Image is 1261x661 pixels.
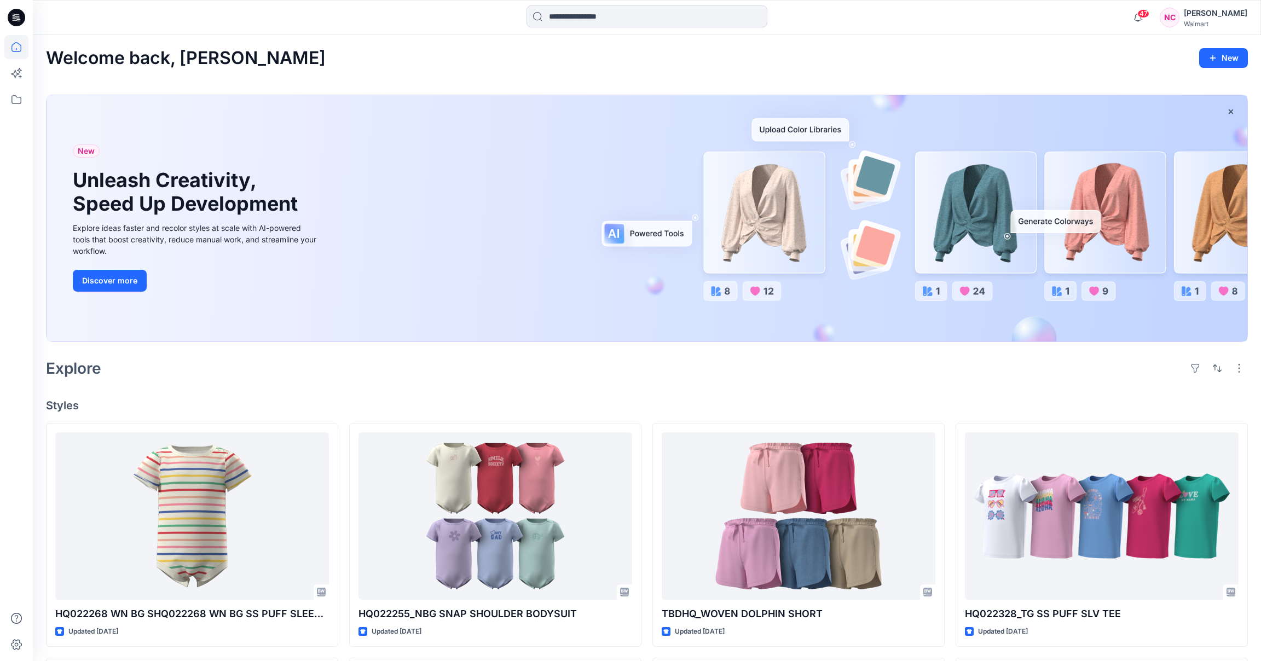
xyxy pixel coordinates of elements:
p: HQ022328_TG SS PUFF SLV TEE [965,606,1239,622]
p: Updated [DATE] [675,626,725,637]
p: Updated [DATE] [68,626,118,637]
div: NC [1160,8,1179,27]
a: HQ022255_NBG SNAP SHOULDER BODYSUIT [358,432,632,600]
a: HQ022328_TG SS PUFF SLV TEE [965,432,1239,600]
p: Updated [DATE] [978,626,1028,637]
div: Explore ideas faster and recolor styles at scale with AI-powered tools that boost creativity, red... [73,222,319,257]
h4: Styles [46,399,1248,412]
h1: Unleash Creativity, Speed Up Development [73,169,303,216]
span: 47 [1137,9,1149,18]
p: HQ022268 WN BG SHQ022268 WN BG SS PUFF SLEEVE BODYSUITS PUFF SLEEVE BODYSUIT [55,606,329,622]
span: New [78,144,95,158]
p: TBDHQ_WOVEN DOLPHIN SHORT [662,606,935,622]
h2: Explore [46,360,101,377]
p: HQ022255_NBG SNAP SHOULDER BODYSUIT [358,606,632,622]
button: New [1199,48,1248,68]
h2: Welcome back, [PERSON_NAME] [46,48,326,68]
a: HQ022268 WN BG SHQ022268 WN BG SS PUFF SLEEVE BODYSUITS PUFF SLEEVE BODYSUIT [55,432,329,600]
button: Discover more [73,270,147,292]
p: Updated [DATE] [372,626,421,637]
a: Discover more [73,270,319,292]
div: [PERSON_NAME] [1184,7,1247,20]
div: Walmart [1184,20,1247,28]
a: TBDHQ_WOVEN DOLPHIN SHORT [662,432,935,600]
